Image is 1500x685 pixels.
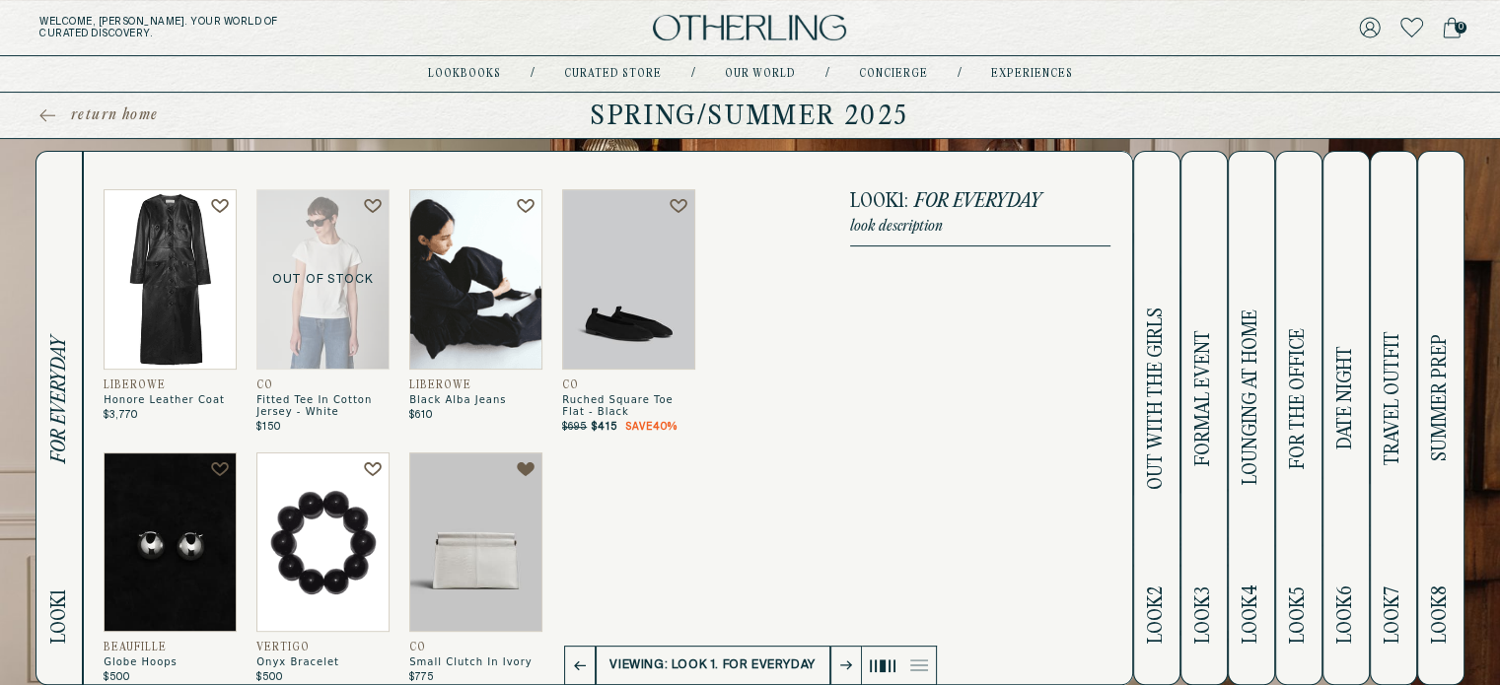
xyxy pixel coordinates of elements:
a: experiences [991,69,1073,79]
div: / [531,66,535,82]
div: / [691,66,695,82]
span: 0 [1455,22,1466,34]
div: / [825,66,829,82]
a: lookbooks [428,69,501,79]
img: logo [653,15,846,41]
h5: Welcome, [PERSON_NAME] . Your world of curated discovery. [39,16,465,39]
a: 0 [1443,14,1461,41]
a: concierge [859,69,928,79]
div: / [958,66,962,82]
a: Our world [725,69,796,79]
a: Curated store [564,69,662,79]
